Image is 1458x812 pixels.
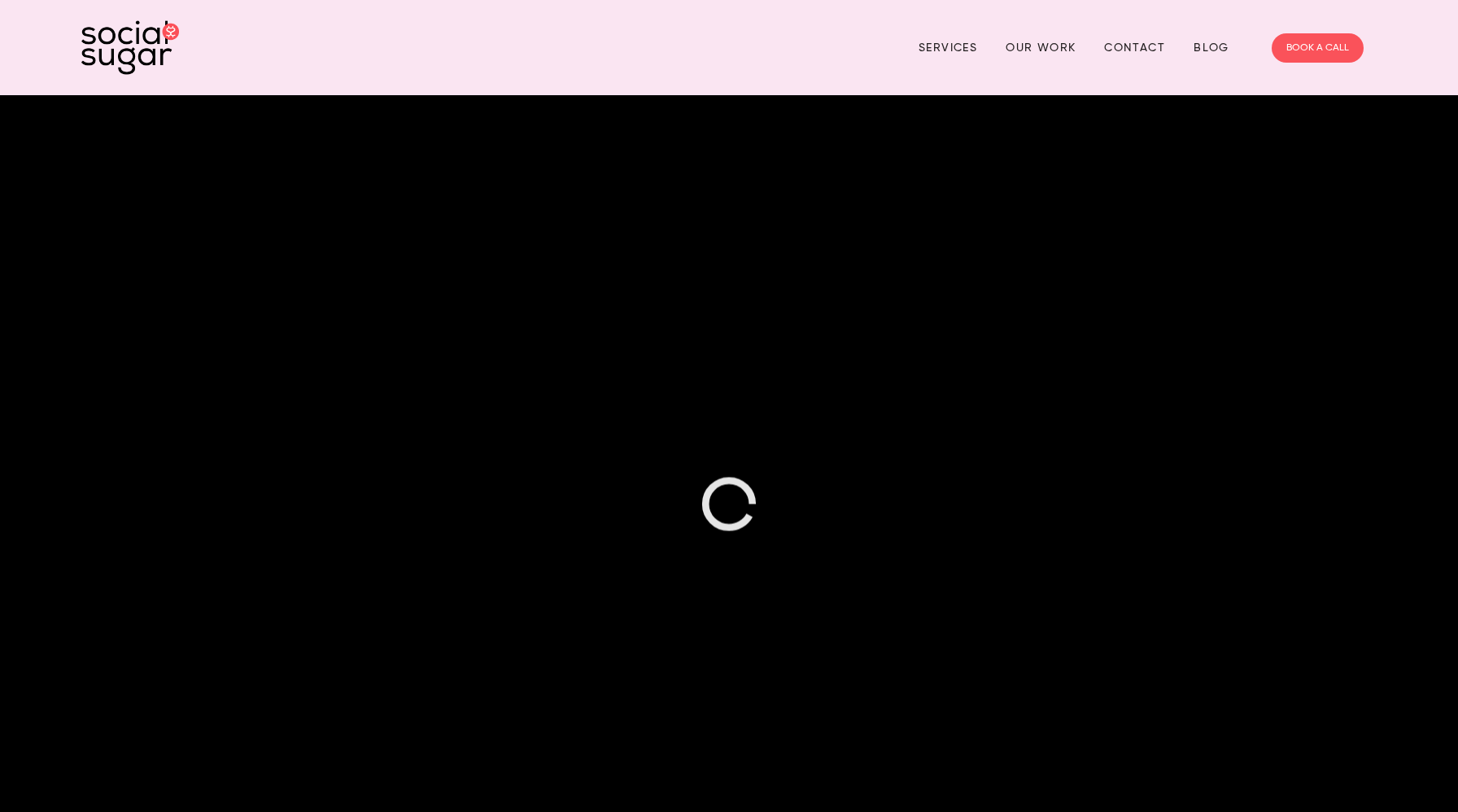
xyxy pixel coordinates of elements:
[919,35,977,60] a: Services
[1272,33,1364,63] a: BOOK A CALL
[81,20,179,75] img: SocialSugar
[1006,35,1076,60] a: Our Work
[1104,35,1165,60] a: Contact
[1194,35,1229,60] a: Blog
